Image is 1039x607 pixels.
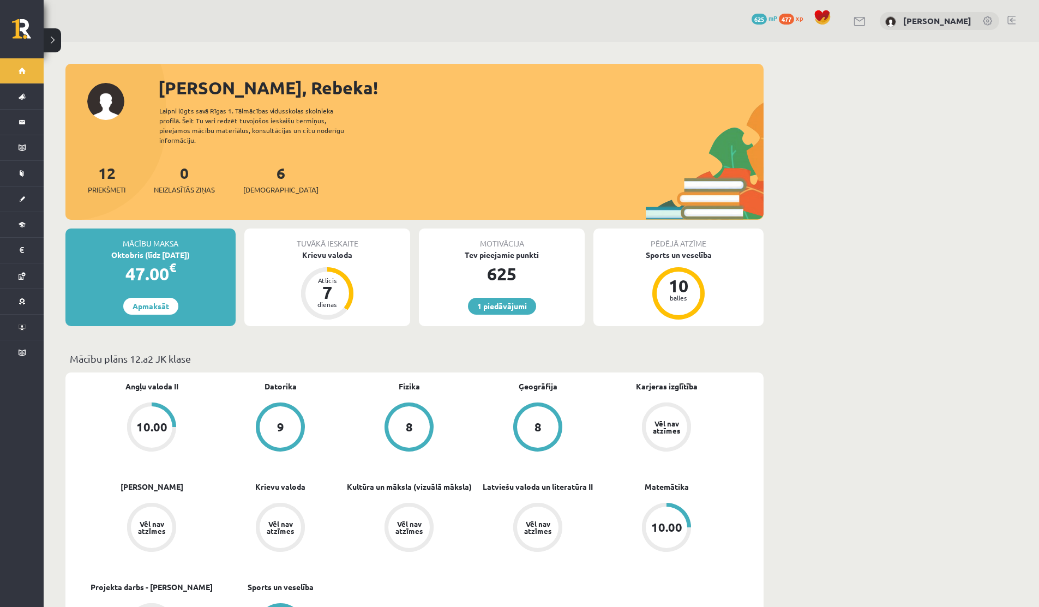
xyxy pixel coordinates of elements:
a: 477 xp [779,14,808,22]
a: 8 [345,402,473,454]
a: 10.00 [87,402,216,454]
a: Vēl nav atzīmes [473,503,602,554]
div: 10.00 [651,521,682,533]
div: Vēl nav atzīmes [394,520,424,534]
div: 7 [311,284,344,301]
a: 1 piedāvājumi [468,298,536,315]
div: Krievu valoda [244,249,410,261]
span: xp [796,14,803,22]
p: Mācību plāns 12.a2 JK klase [70,351,759,366]
a: Kultūra un māksla (vizuālā māksla) [347,481,472,492]
div: 8 [406,421,413,433]
a: Vēl nav atzīmes [345,503,473,554]
a: 0Neizlasītās ziņas [154,163,215,195]
span: Neizlasītās ziņas [154,184,215,195]
a: Matemātika [645,481,689,492]
div: 625 [419,261,585,287]
a: Rīgas 1. Tālmācības vidusskola [12,19,44,46]
div: Atlicis [311,277,344,284]
div: balles [662,295,695,301]
div: Tev pieejamie punkti [419,249,585,261]
a: 6[DEMOGRAPHIC_DATA] [243,163,319,195]
div: Laipni lūgts savā Rīgas 1. Tālmācības vidusskolas skolnieka profilā. Šeit Tu vari redzēt tuvojošo... [159,106,363,145]
a: 9 [216,402,345,454]
a: 625 mP [752,14,777,22]
div: Vēl nav atzīmes [265,520,296,534]
a: Angļu valoda II [125,381,178,392]
div: Tuvākā ieskaite [244,229,410,249]
a: Ģeogrāfija [519,381,557,392]
div: 9 [277,421,284,433]
a: Sports un veselība [248,581,314,593]
span: € [169,260,176,275]
a: Projekta darbs - [PERSON_NAME] [91,581,213,593]
div: Pēdējā atzīme [593,229,764,249]
a: Datorika [265,381,297,392]
div: Vēl nav atzīmes [522,520,553,534]
span: 625 [752,14,767,25]
a: Sports un veselība 10 balles [593,249,764,321]
a: Apmaksāt [123,298,178,315]
a: Krievu valoda [255,481,305,492]
div: Motivācija [419,229,585,249]
div: 10 [662,277,695,295]
div: 8 [534,421,542,433]
a: Latviešu valoda un literatūra II [483,481,593,492]
a: [PERSON_NAME] [903,15,971,26]
img: Rebeka Trofimova [885,16,896,27]
a: 12Priekšmeti [88,163,125,195]
a: [PERSON_NAME] [121,481,183,492]
div: 47.00 [65,261,236,287]
span: Priekšmeti [88,184,125,195]
div: 10.00 [136,421,167,433]
span: mP [768,14,777,22]
a: Krievu valoda Atlicis 7 dienas [244,249,410,321]
div: Mācību maksa [65,229,236,249]
span: 477 [779,14,794,25]
div: Oktobris (līdz [DATE]) [65,249,236,261]
span: [DEMOGRAPHIC_DATA] [243,184,319,195]
div: Sports un veselība [593,249,764,261]
a: Vēl nav atzīmes [216,503,345,554]
a: Fizika [399,381,420,392]
div: [PERSON_NAME], Rebeka! [158,75,764,101]
a: Vēl nav atzīmes [602,402,731,454]
div: Vēl nav atzīmes [136,520,167,534]
a: 8 [473,402,602,454]
a: Karjeras izglītība [636,381,698,392]
div: dienas [311,301,344,308]
div: Vēl nav atzīmes [651,420,682,434]
a: 10.00 [602,503,731,554]
a: Vēl nav atzīmes [87,503,216,554]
